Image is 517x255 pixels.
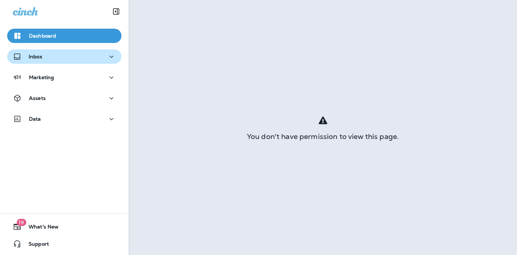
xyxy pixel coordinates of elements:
[29,116,41,122] p: Data
[7,29,121,43] button: Dashboard
[7,49,121,64] button: Inbox
[7,112,121,126] button: Data
[21,224,59,232] span: What's New
[16,219,26,226] span: 19
[29,95,46,101] p: Assets
[7,70,121,85] button: Marketing
[7,91,121,105] button: Assets
[29,74,54,80] p: Marketing
[21,241,49,250] span: Support
[129,134,517,139] div: You don't have permission to view this page.
[7,220,121,234] button: 19What's New
[7,237,121,251] button: Support
[106,4,126,19] button: Collapse Sidebar
[29,54,42,59] p: Inbox
[29,33,56,39] p: Dashboard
